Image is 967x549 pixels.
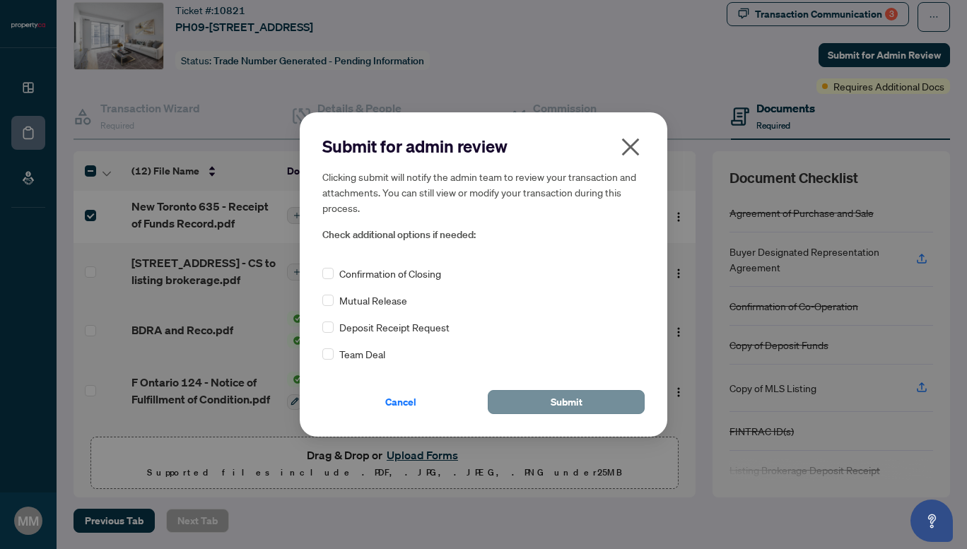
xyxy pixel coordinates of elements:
span: Mutual Release [339,293,407,308]
span: Team Deal [339,346,385,362]
button: Submit [488,390,645,414]
h2: Submit for admin review [322,135,645,158]
button: Open asap [910,500,953,542]
span: Check additional options if needed: [322,227,645,243]
button: Cancel [322,390,479,414]
span: Deposit Receipt Request [339,319,450,335]
h5: Clicking submit will notify the admin team to review your transaction and attachments. You can st... [322,169,645,216]
span: Submit [551,391,582,413]
span: Confirmation of Closing [339,266,441,281]
span: Cancel [385,391,416,413]
span: close [619,136,642,158]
